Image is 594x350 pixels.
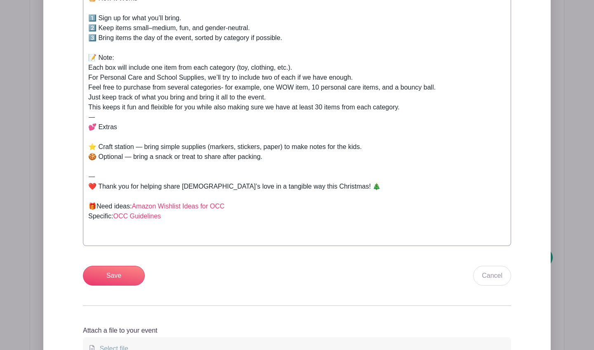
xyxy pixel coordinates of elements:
[113,213,161,220] a: OCC Guidelines
[83,266,145,286] input: Save
[132,203,224,210] a: Amazon Wishlist Ideas for OCC
[473,266,511,286] a: Cancel
[83,326,511,336] p: Attach a file to your event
